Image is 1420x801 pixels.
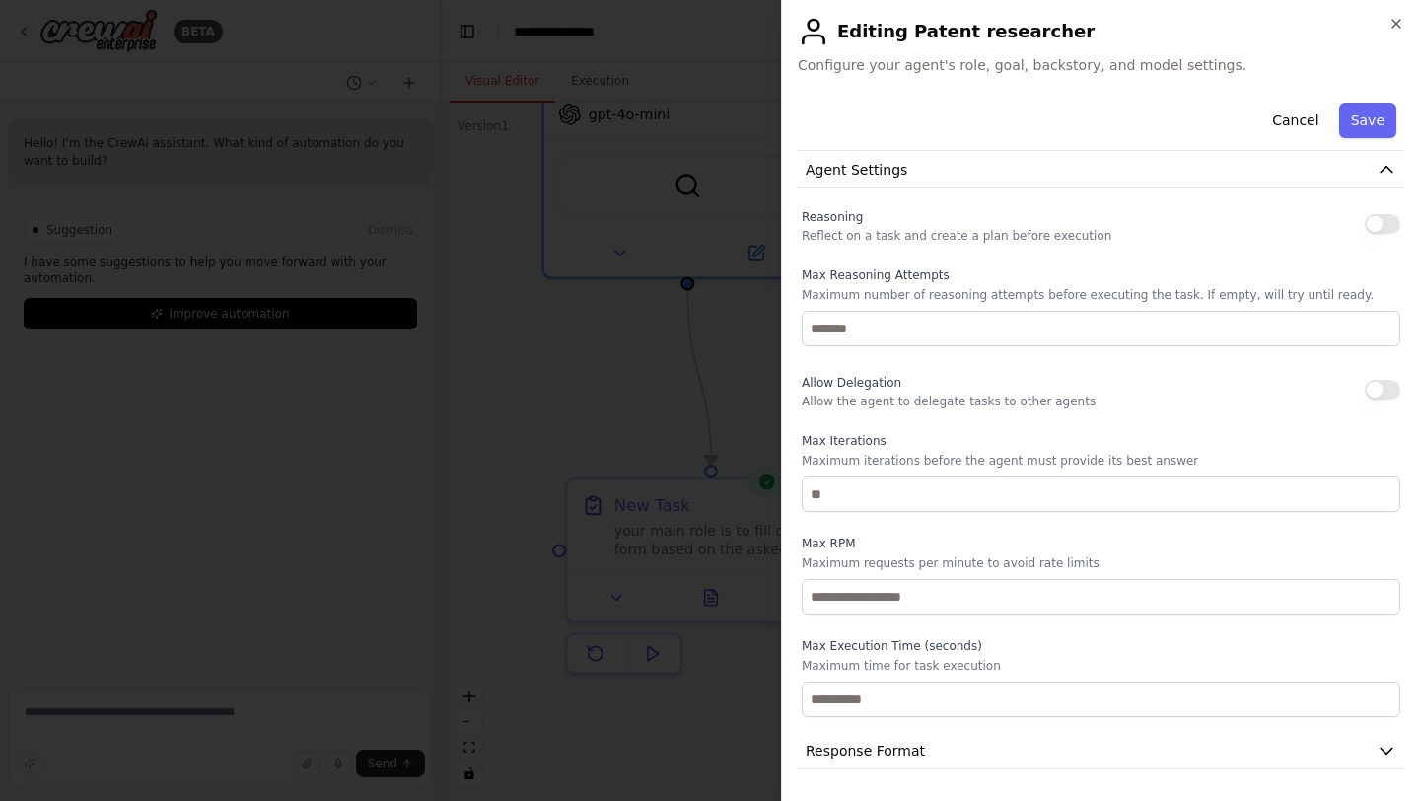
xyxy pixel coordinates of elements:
p: Allow the agent to delegate tasks to other agents [802,394,1096,409]
button: Save [1339,103,1396,138]
button: Cancel [1260,103,1330,138]
p: Maximum number of reasoning attempts before executing the task. If empty, will try until ready. [802,287,1400,303]
label: Max Iterations [802,433,1400,449]
p: Maximum time for task execution [802,658,1400,674]
span: Agent Settings [806,160,907,180]
label: Max Execution Time (seconds) [802,638,1400,654]
span: Reasoning [802,210,863,224]
button: Response Format [798,733,1404,769]
span: Response Format [806,741,925,761]
p: Maximum requests per minute to avoid rate limits [802,555,1400,571]
p: Maximum iterations before the agent must provide its best answer [802,453,1400,469]
p: Reflect on a task and create a plan before execution [802,228,1111,244]
label: Max Reasoning Attempts [802,267,1400,283]
button: Agent Settings [798,152,1404,188]
label: Max RPM [802,536,1400,551]
span: Configure your agent's role, goal, backstory, and model settings. [798,55,1404,75]
h2: Editing Patent researcher [798,16,1404,47]
span: Allow Delegation [802,376,901,390]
